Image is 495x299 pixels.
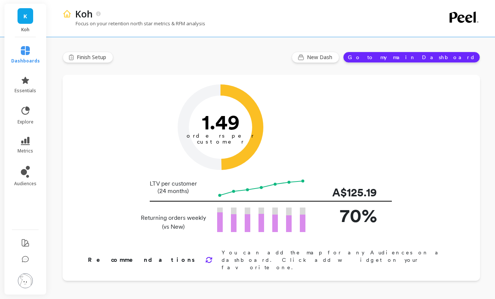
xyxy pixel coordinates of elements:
[11,58,40,64] span: dashboards
[317,202,377,229] p: 70%
[222,249,456,271] p: You can add the map for any Audiences on a dashboard. Click add widget on your favorite one.
[63,9,72,18] img: header icon
[343,52,480,63] button: Go to my main Dashboard
[292,52,339,63] button: New Dash
[197,138,244,145] tspan: customer
[139,180,208,195] p: LTV per customer (24 months)
[23,12,27,20] span: K
[307,54,334,61] span: New Dash
[18,273,33,288] img: profile picture
[77,54,108,61] span: Finish Setup
[139,213,208,231] p: Returning orders weekly (vs New)
[75,7,93,20] p: Koh
[317,184,377,201] p: A$125.19
[14,181,37,187] span: audiences
[63,52,113,63] button: Finish Setup
[88,255,196,264] p: Recommendations
[15,88,36,94] span: essentials
[12,27,39,33] p: Koh
[63,20,205,27] p: Focus on your retention north star metrics & RFM analysis
[18,119,34,125] span: explore
[202,110,239,134] text: 1.49
[187,132,254,139] tspan: orders per
[18,148,33,154] span: metrics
